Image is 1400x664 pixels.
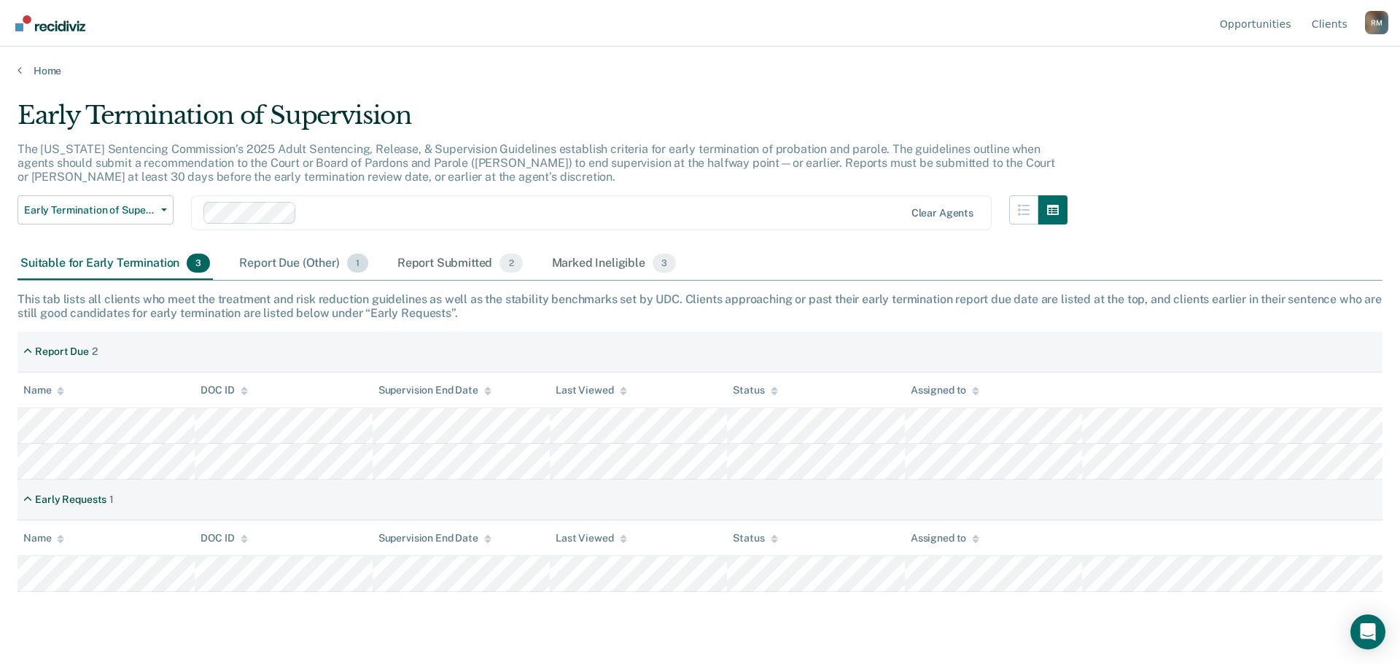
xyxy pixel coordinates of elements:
[35,493,106,506] div: Early Requests
[733,532,777,544] div: Status
[15,15,85,31] img: Recidiviz
[347,254,368,273] span: 1
[394,248,526,280] div: Report Submitted2
[23,384,64,397] div: Name
[733,384,777,397] div: Status
[1350,614,1385,649] div: Open Intercom Messenger
[187,254,210,273] span: 3
[17,340,104,364] div: Report Due2
[109,493,114,506] div: 1
[1365,11,1388,34] button: Profile dropdown button
[17,488,120,512] div: Early Requests1
[17,101,1067,142] div: Early Termination of Supervision
[653,254,676,273] span: 3
[24,204,155,216] span: Early Termination of Supervision
[556,384,626,397] div: Last Viewed
[911,384,979,397] div: Assigned to
[556,532,626,544] div: Last Viewed
[911,532,979,544] div: Assigned to
[17,292,1382,320] div: This tab lists all clients who meet the treatment and risk reduction guidelines as well as the st...
[17,248,213,280] div: Suitable for Early Termination3
[92,345,98,358] div: 2
[17,195,174,224] button: Early Termination of Supervision
[549,248,680,280] div: Marked Ineligible3
[499,254,522,273] span: 2
[236,248,370,280] div: Report Due (Other)1
[17,64,1382,77] a: Home
[17,142,1055,184] p: The [US_STATE] Sentencing Commission’s 2025 Adult Sentencing, Release, & Supervision Guidelines e...
[23,532,64,544] div: Name
[35,345,89,358] div: Report Due
[911,207,973,219] div: Clear agents
[201,384,247,397] div: DOC ID
[378,384,491,397] div: Supervision End Date
[201,532,247,544] div: DOC ID
[1365,11,1388,34] div: R M
[378,532,491,544] div: Supervision End Date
